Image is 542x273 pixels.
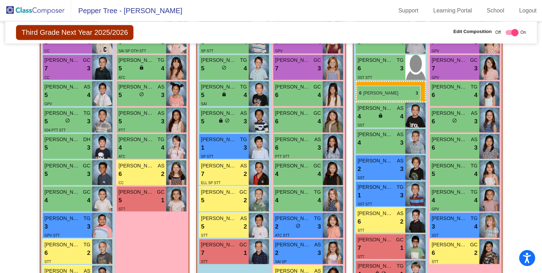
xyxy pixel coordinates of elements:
[431,233,438,237] span: SST
[201,49,213,53] span: SP STT
[357,191,361,200] span: 1
[239,241,247,248] span: GC
[431,248,435,257] span: 6
[400,112,403,121] span: 4
[201,117,204,126] span: 5
[161,117,164,126] span: 3
[318,64,321,73] span: 3
[481,5,510,16] a: School
[87,90,90,100] span: 4
[357,75,372,79] span: SST STT
[357,236,393,243] span: [PERSON_NAME]
[275,214,310,222] span: [PERSON_NAME]
[244,143,247,152] span: 3
[397,130,403,138] span: AS
[275,188,310,196] span: [PERSON_NAME]
[65,118,70,123] span: do_not_disturb_alt
[400,243,403,252] span: 1
[118,64,122,73] span: 5
[313,109,321,117] span: GC
[495,29,501,36] span: Off
[218,118,223,123] span: lock
[431,135,467,143] span: [PERSON_NAME]
[431,49,439,53] span: GPV
[201,162,237,169] span: [PERSON_NAME]
[158,109,164,117] span: AS
[400,138,403,147] span: 3
[87,143,90,152] span: 3
[225,118,230,123] span: do_not_disturb_alt
[240,57,247,64] span: TG
[357,228,364,232] span: STT
[431,188,467,196] span: [PERSON_NAME]
[318,196,321,205] span: 4
[318,222,321,231] span: 3
[397,157,403,164] span: AS
[44,162,80,169] span: [PERSON_NAME]
[471,83,477,90] span: TG
[474,117,477,126] span: 3
[275,135,310,143] span: [PERSON_NAME]
[427,5,478,16] a: Learning Portal
[118,188,154,196] span: [PERSON_NAME]
[275,83,310,90] span: [PERSON_NAME]
[318,143,321,152] span: 3
[244,64,247,73] span: 4
[470,57,477,64] span: GC
[275,169,278,178] span: 4
[313,162,321,169] span: GC
[87,222,90,231] span: 3
[397,104,403,112] span: AS
[397,57,403,64] span: TG
[474,196,477,205] span: 4
[118,90,122,100] span: 5
[158,57,164,64] span: TG
[474,64,477,73] span: 3
[139,65,144,70] span: lock
[357,164,361,173] span: 2
[44,75,49,79] span: CC
[471,162,477,169] span: TG
[431,222,435,231] span: 3
[158,83,164,90] span: AS
[201,57,237,64] span: [PERSON_NAME]
[139,91,144,96] span: do_not_disturb_alt
[44,135,80,143] span: [PERSON_NAME]
[201,109,237,117] span: [PERSON_NAME]
[118,143,122,152] span: 4
[201,143,204,152] span: 1
[357,217,361,226] span: 6
[161,169,164,178] span: 2
[201,64,204,73] span: 5
[474,169,477,178] span: 4
[158,135,164,143] span: TG
[431,162,467,169] span: [PERSON_NAME]
[400,64,403,73] span: 3
[44,57,80,64] span: [PERSON_NAME][MEDICAL_DATA]
[397,183,403,191] span: TG
[357,202,372,206] span: SST STT
[400,191,403,200] span: 3
[357,64,361,73] span: 6
[44,259,51,263] span: STT
[474,248,477,257] span: 2
[397,262,403,269] span: TG
[84,241,90,248] span: TG
[244,169,247,178] span: 2
[118,135,154,143] span: [PERSON_NAME]
[118,162,154,169] span: [PERSON_NAME]
[240,83,247,90] span: TG
[118,117,122,126] span: 5
[275,90,278,100] span: 6
[431,64,435,73] span: 7
[44,143,48,152] span: 5
[397,209,403,217] span: AS
[44,49,49,53] span: CC
[222,91,227,96] span: lock
[87,196,90,205] span: 4
[431,117,435,126] span: 6
[318,169,321,178] span: 4
[275,241,310,248] span: [PERSON_NAME]
[244,196,247,205] span: 2
[244,117,247,126] span: 3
